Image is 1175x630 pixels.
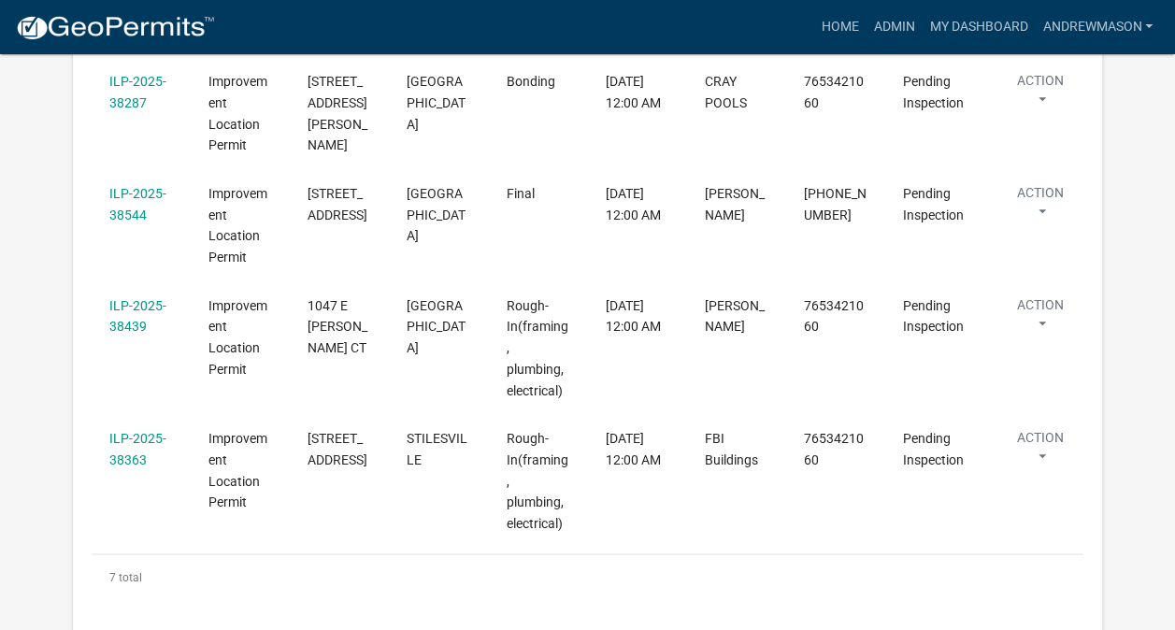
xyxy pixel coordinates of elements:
[407,431,467,467] span: STILESVILLE
[208,186,267,265] span: Improvement Location Permit
[407,74,466,132] span: MOORESVILLE
[506,186,534,201] span: Final
[804,74,864,110] span: 7653421060
[1035,9,1160,45] a: AndrewMason
[922,9,1035,45] a: My Dashboard
[208,431,267,509] span: Improvement Location Permit
[407,186,466,244] span: MOORESVILLE
[1002,183,1079,230] button: Action
[208,298,267,377] span: Improvement Location Permit
[903,186,964,222] span: Pending Inspection
[506,74,554,89] span: Bonding
[109,74,166,110] a: ILP-2025-38287
[407,298,466,356] span: MARTINSVILLE
[208,74,267,152] span: Improvement Location Permit
[705,431,758,467] span: FBI Buildings
[606,431,661,467] span: 09/16/2025, 12:00 AM
[903,431,964,467] span: Pending Inspection
[705,298,765,335] span: DAVID DALLAS
[705,186,765,222] span: Kyle Everett
[308,298,367,356] span: 1047 E WOODALL CT
[1002,295,1079,342] button: Action
[1002,428,1079,475] button: Action
[903,298,964,335] span: Pending Inspection
[903,74,964,110] span: Pending Inspection
[308,74,367,152] span: 12261 N BINGHAM RD
[606,186,661,222] span: 09/16/2025, 12:00 AM
[308,431,367,467] span: 10972 W HORSE BARN RD
[109,298,166,335] a: ILP-2025-38439
[109,431,166,467] a: ILP-2025-38363
[606,74,661,110] span: 09/16/2025, 12:00 AM
[109,186,166,222] a: ILP-2025-38544
[92,554,1083,601] div: 7 total
[804,431,864,467] span: 7653421060
[804,298,864,335] span: 7653421060
[866,9,922,45] a: Admin
[813,9,866,45] a: Home
[705,74,747,110] span: CRAY POOLS
[506,298,567,398] span: Rough-In(framing, plumbing,electrical)
[1002,71,1079,118] button: Action
[804,186,867,222] span: 317-850-7595
[308,186,367,222] span: 10427 N PRAIRIE HILLS DR
[606,298,661,335] span: 09/16/2025, 12:00 AM
[506,431,567,531] span: Rough-In(framing, plumbing,electrical)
